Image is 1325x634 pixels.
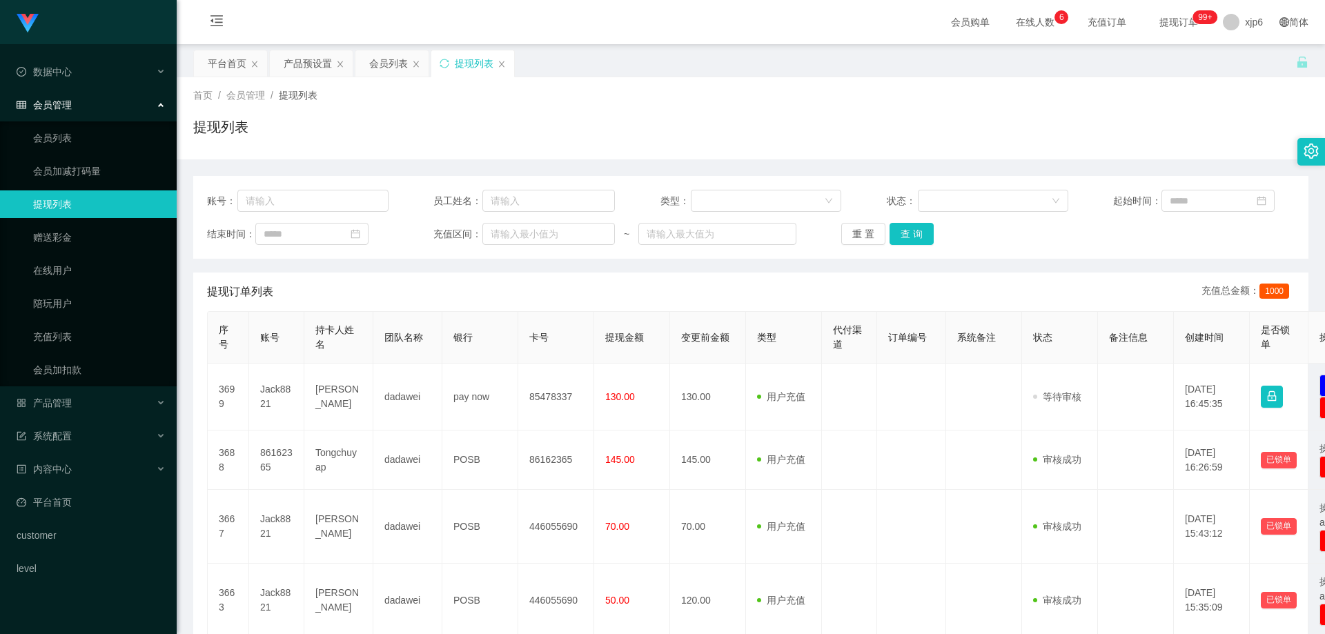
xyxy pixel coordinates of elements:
[384,332,423,343] span: 团队名称
[33,190,166,218] a: 提现列表
[33,323,166,350] a: 充值列表
[455,50,493,77] div: 提现列表
[1192,10,1217,24] sup: 225
[1261,324,1290,350] span: 是否锁单
[890,223,934,245] button: 查 询
[193,90,213,101] span: 首页
[17,67,26,77] i: 图标: check-circle-o
[1261,518,1297,535] button: 已锁单
[1259,284,1289,299] span: 1000
[17,555,166,582] a: level
[219,324,228,350] span: 序号
[373,364,442,430] td: dadawei
[1279,17,1289,27] i: 图标: global
[17,397,72,408] span: 产品管理
[442,430,518,490] td: POSB
[605,521,629,532] span: 70.00
[33,290,166,317] a: 陪玩用户
[237,190,389,212] input: 请输入
[1257,196,1266,206] i: 图标: calendar
[412,60,420,68] i: 图标: close
[1174,430,1250,490] td: [DATE] 16:26:59
[193,117,248,137] h1: 提现列表
[249,490,304,564] td: Jack8821
[304,490,373,564] td: [PERSON_NAME]
[207,227,255,241] span: 结束时间：
[207,284,273,300] span: 提现订单列表
[207,194,237,208] span: 账号：
[17,398,26,408] i: 图标: appstore-o
[1261,592,1297,608] button: 已锁单
[336,60,344,68] i: 图标: close
[249,364,304,430] td: Jack8821
[757,521,805,532] span: 用户充值
[260,332,279,343] span: 账号
[529,332,549,343] span: 卡号
[279,90,317,101] span: 提现列表
[33,224,166,251] a: 赠送彩金
[605,391,635,402] span: 130.00
[482,223,615,245] input: 请输入最小值为
[605,595,629,606] span: 50.00
[660,194,691,208] span: 类型：
[369,50,408,77] div: 会员列表
[1109,332,1148,343] span: 备注信息
[33,157,166,185] a: 会员加减打码量
[208,364,249,430] td: 3699
[1201,284,1295,300] div: 充值总金额：
[1081,17,1133,27] span: 充值订单
[440,59,449,68] i: 图标: sync
[17,464,26,474] i: 图标: profile
[757,595,805,606] span: 用户充值
[442,490,518,564] td: POSB
[33,356,166,384] a: 会员加扣款
[1185,332,1224,343] span: 创建时间
[208,50,246,77] div: 平台首页
[33,257,166,284] a: 在线用户
[681,332,729,343] span: 变更前金额
[17,522,166,549] a: customer
[251,60,259,68] i: 图标: close
[757,454,805,465] span: 用户充值
[17,14,39,33] img: logo.9652507e.png
[757,391,805,402] span: 用户充值
[1296,56,1308,68] i: 图标: unlock
[605,454,635,465] span: 145.00
[670,430,746,490] td: 145.00
[1261,386,1283,408] button: 图标: lock
[249,430,304,490] td: 86162365
[888,332,927,343] span: 订单编号
[433,194,482,208] span: 员工姓名：
[1174,490,1250,564] td: [DATE] 15:43:12
[433,227,482,241] span: 充值区间：
[193,1,240,45] i: 图标: menu-fold
[482,190,615,212] input: 请输入
[1054,10,1068,24] sup: 6
[518,490,594,564] td: 446055690
[498,60,506,68] i: 图标: close
[1174,364,1250,430] td: [DATE] 16:45:35
[638,223,796,245] input: 请输入最大值为
[315,324,354,350] span: 持卡人姓名
[17,99,72,110] span: 会员管理
[33,124,166,152] a: 会员列表
[1033,454,1081,465] span: 审核成功
[453,332,473,343] span: 银行
[615,227,638,241] span: ~
[284,50,332,77] div: 产品预设置
[442,364,518,430] td: pay now
[1033,391,1081,402] span: 等待审核
[1261,452,1297,468] button: 已锁单
[1009,17,1061,27] span: 在线人数
[226,90,265,101] span: 会员管理
[17,100,26,110] i: 图标: table
[17,488,166,516] a: 图标: dashboard平台首页
[1052,197,1060,206] i: 图标: down
[518,364,594,430] td: 85478337
[887,194,918,208] span: 状态：
[833,324,862,350] span: 代付渠道
[1304,143,1319,159] i: 图标: setting
[304,430,373,490] td: Tongchuyap
[208,430,249,490] td: 3688
[1033,332,1052,343] span: 状态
